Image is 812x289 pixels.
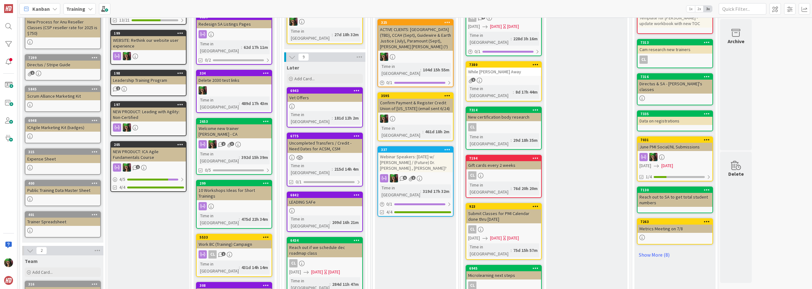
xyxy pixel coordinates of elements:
[287,198,362,206] div: LEADING SAFe
[378,93,453,113] div: 3595Confirm Payment & Register Credit Union of [US_STATE] (email sent 6/24)
[25,211,101,238] a: 401Trainer Spreadsheet
[331,219,360,226] div: 209d 16h 21m
[380,53,388,61] img: SL
[28,150,100,154] div: 315
[199,86,207,95] img: SL
[289,259,298,267] div: CL
[466,155,541,161] div: 7194
[490,23,502,30] span: [DATE]
[378,153,453,172] div: Webinar Speakers: [DATE] w/ [PERSON_NAME] / (Future) Dr. [PERSON_NAME] , [PERSON_NAME]?
[114,102,186,107] div: 197
[221,252,226,256] span: 1
[637,110,713,131] a: 7335Data on registrations
[466,204,541,209] div: 923
[287,87,363,128] a: 6943Vet OffersTime in [GEOGRAPHIC_DATA]:181d 12h 2m
[25,61,100,69] div: Directus / Stripe Guide
[378,20,453,25] div: 325
[111,70,186,84] div: 198Leadership Training Program
[332,115,333,122] span: :
[208,250,217,259] div: CL
[110,70,187,96] a: 198Leadership Training Program
[205,57,211,63] span: 0/2
[200,119,272,124] div: 2653
[469,204,541,209] div: 923
[25,18,100,37] div: New Process for Anu Reseller Classes (CSP reseller rate for 2025 is $750)
[114,142,186,147] div: 205
[466,61,542,102] a: 7380While [PERSON_NAME] AwayTime in [GEOGRAPHIC_DATA]:8d 17h 44m
[378,93,453,99] div: 3595
[25,149,100,155] div: 315
[196,180,272,229] a: 29910 Workshops Ideas for Short TrainingsTime in [GEOGRAPHIC_DATA]:475d 22h 34m
[28,118,100,123] div: 6948
[466,271,541,279] div: Microlearning next steps
[123,52,131,60] img: SL
[466,107,542,150] a: 7314New certification body researchCLTime in [GEOGRAPHIC_DATA]:29d 18h 35m
[638,40,712,45] div: 7313
[119,17,130,23] span: 13/21
[119,176,125,183] span: 4 / 5
[111,108,186,122] div: NEW PRODUCT: Leading with Agility: Non-Certified
[512,185,539,192] div: 76d 20h 20m
[111,52,186,60] div: SL
[287,192,363,232] a: 6842LEADING SAFeTime in [GEOGRAPHIC_DATA]:209d 16h 21m
[199,212,239,226] div: Time in [GEOGRAPHIC_DATA]
[240,264,270,271] div: 431d 14h 14m
[240,216,270,223] div: 475d 22h 34m
[197,186,272,200] div: 10 Workshops Ideas for Short Trainings
[199,40,241,54] div: Time in [GEOGRAPHIC_DATA]
[638,193,712,207] div: Reach out to SA to get total student numbers
[421,66,451,73] div: 104d 15h 55m
[468,243,511,257] div: Time in [GEOGRAPHIC_DATA]
[111,76,186,84] div: Leadership Training Program
[638,153,712,161] div: SL
[239,264,240,271] span: :
[25,54,101,81] a: 7299Directus / Stripe Guide
[403,176,407,180] span: 5
[241,44,242,51] span: :
[378,20,453,51] div: 325ACTIVE CLIENTS: [GEOGRAPHIC_DATA] (TBD), CCAH (Sept), Guidewire & Earth Justice (July), Paramo...
[25,123,100,132] div: ICAgile Marketing Kit (badges)
[197,119,272,124] div: 2653
[649,153,658,161] img: SL
[25,186,100,194] div: Public Training Data Master Sheet
[28,87,100,91] div: 5845
[123,123,131,132] img: SL
[239,154,240,161] span: :
[328,269,340,275] div: [DATE]
[136,165,140,169] span: 1
[25,218,100,226] div: Trainer Spreadsheet
[423,128,451,135] div: 461d 18h 2m
[208,140,217,148] img: SL
[661,162,673,169] span: [DATE]
[199,96,239,110] div: Time in [GEOGRAPHIC_DATA]
[290,89,362,93] div: 6943
[377,146,454,217] a: 337Webinar Speakers: [DATE] w/ [PERSON_NAME] / (Future) Dr. [PERSON_NAME] , [PERSON_NAME]?SLTime ...
[380,184,420,198] div: Time in [GEOGRAPHIC_DATA]
[638,137,712,143] div: 7031
[287,88,362,94] div: 6943
[32,269,53,275] span: Add Card...
[637,73,713,105] a: 7316Directus & SA - [PERSON_NAME]'s classes
[719,3,766,15] input: Quick Filter...
[466,107,541,113] div: 7314
[390,174,398,182] img: SL
[239,216,240,223] span: :
[197,70,272,76] div: 334
[114,31,186,36] div: 199
[28,56,100,60] div: 7299
[25,117,101,143] a: 6948ICAgile Marketing Kit (badges)
[296,179,302,185] span: 0/1
[637,250,713,260] a: Show More (8)
[242,44,270,51] div: 62d 17h 11m
[380,115,388,123] img: SL
[25,55,100,61] div: 7299
[330,219,331,226] span: :
[289,162,332,176] div: Time in [GEOGRAPHIC_DATA]
[287,133,363,187] a: 6775Uncompleted Transfers / Credit - Need Dates for ACSM, CSMTime in [GEOGRAPHIC_DATA]:215d 14h 4...
[378,200,453,208] div: 0/1
[507,235,519,241] div: [DATE]
[290,193,362,197] div: 6842
[386,209,392,215] span: 4/4
[287,238,362,243] div: 6434
[466,155,541,169] div: 7194Gift cards every 2 weeks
